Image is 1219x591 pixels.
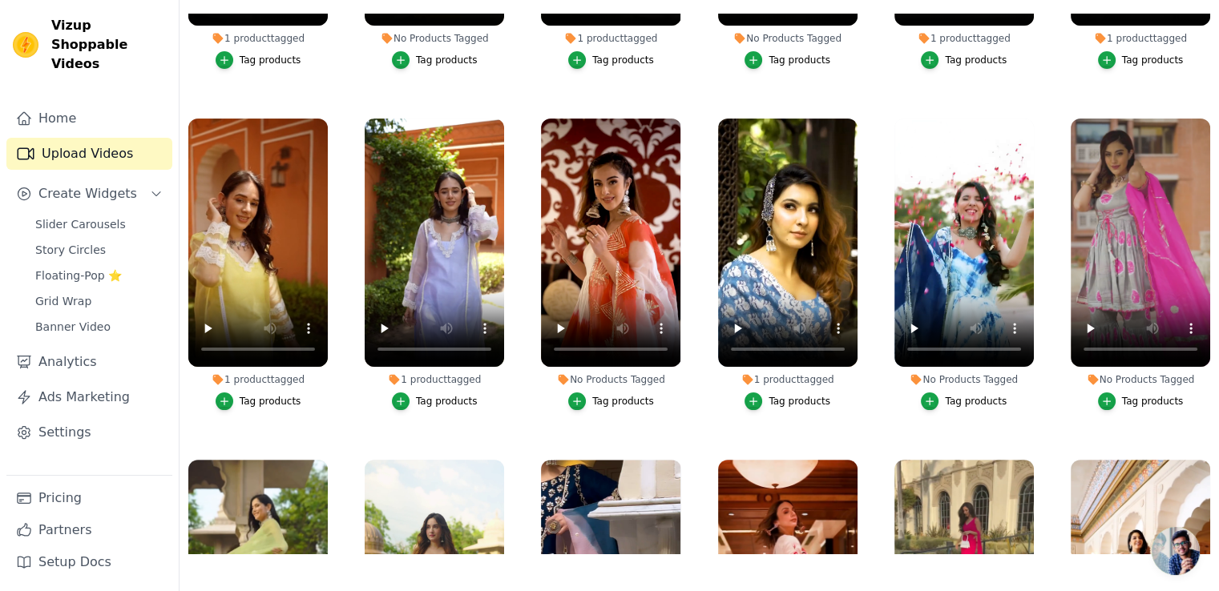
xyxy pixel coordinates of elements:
[1122,395,1184,408] div: Tag products
[365,373,504,386] div: 1 product tagged
[392,392,478,410] button: Tag products
[38,184,137,203] span: Create Widgets
[945,395,1007,408] div: Tag products
[1071,32,1210,45] div: 1 product tagged
[592,395,654,408] div: Tag products
[769,395,830,408] div: Tag products
[718,32,858,45] div: No Products Tagged
[6,482,172,514] a: Pricing
[26,316,172,338] a: Banner Video
[188,373,328,386] div: 1 product tagged
[26,213,172,235] a: Slider Carousels
[745,392,830,410] button: Tag products
[745,51,830,69] button: Tag products
[921,392,1007,410] button: Tag products
[188,32,328,45] div: 1 product tagged
[35,319,111,335] span: Banner Video
[6,514,172,546] a: Partners
[894,373,1034,386] div: No Products Tagged
[541,32,680,45] div: 1 product tagged
[13,32,38,58] img: Vizup
[718,373,858,386] div: 1 product tagged
[1098,51,1184,69] button: Tag products
[945,54,1007,66] div: Tag products
[1098,392,1184,410] button: Tag products
[6,178,172,210] button: Create Widgets
[1071,373,1210,386] div: No Products Tagged
[6,346,172,378] a: Analytics
[26,290,172,312] a: Grid Wrap
[392,51,478,69] button: Tag products
[35,242,106,258] span: Story Circles
[6,103,172,135] a: Home
[26,239,172,261] a: Story Circles
[35,267,122,283] span: Floating-Pop ⭐
[1152,527,1200,575] div: Open chat
[6,416,172,448] a: Settings
[240,54,301,66] div: Tag products
[365,32,504,45] div: No Products Tagged
[216,51,301,69] button: Tag products
[6,138,172,170] a: Upload Videos
[35,293,91,309] span: Grid Wrap
[51,16,166,74] span: Vizup Shoppable Videos
[568,392,654,410] button: Tag products
[894,32,1034,45] div: 1 product tagged
[592,54,654,66] div: Tag products
[35,216,126,232] span: Slider Carousels
[216,392,301,410] button: Tag products
[541,373,680,386] div: No Products Tagged
[1122,54,1184,66] div: Tag products
[240,395,301,408] div: Tag products
[26,264,172,287] a: Floating-Pop ⭐
[921,51,1007,69] button: Tag products
[568,51,654,69] button: Tag products
[6,546,172,578] a: Setup Docs
[416,395,478,408] div: Tag products
[769,54,830,66] div: Tag products
[6,381,172,413] a: Ads Marketing
[416,54,478,66] div: Tag products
